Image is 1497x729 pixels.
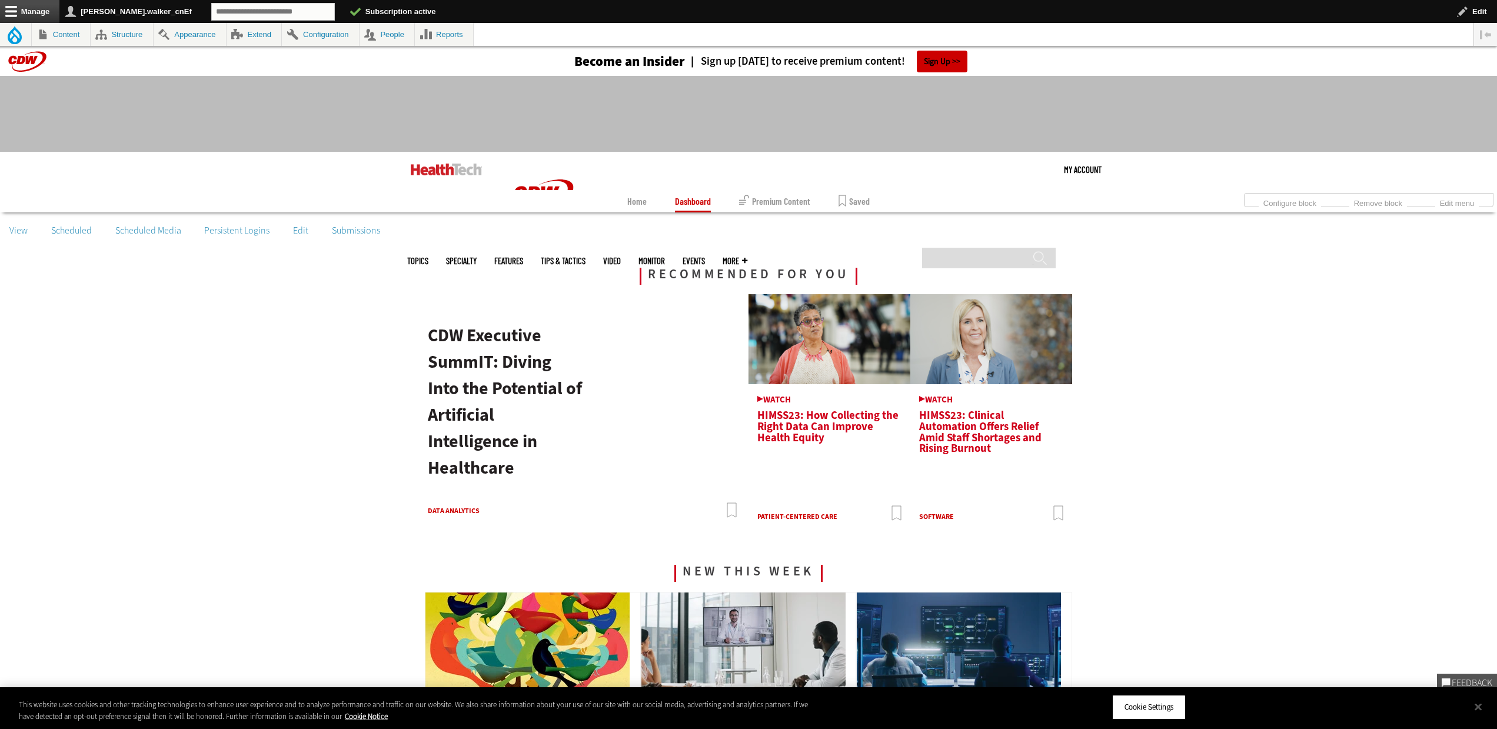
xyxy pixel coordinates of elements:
[530,55,685,68] a: Become an Insider
[322,222,390,239] a: Submissions
[674,565,823,582] span: New This Week
[91,23,153,46] a: Structure
[1474,23,1497,46] button: Vertical orientation
[1064,152,1102,187] div: User menu
[345,711,388,721] a: More information about your privacy
[1451,678,1492,688] span: Feedback
[19,699,823,722] div: This website uses cookies and other tracking technologies to enhance user experience and to analy...
[428,505,508,518] a: Data Analytics
[917,51,967,72] a: Sign Up
[425,592,630,710] img: abstract illustration of a tree
[748,294,910,384] img: Equity Thumbnail
[494,257,523,265] a: Features
[446,257,477,265] span: Specialty
[839,190,870,212] a: Saved
[415,23,473,46] a: Reports
[534,88,963,141] iframe: advertisement
[360,23,415,46] a: People
[500,152,588,239] img: Home
[42,222,101,239] a: Scheduled
[685,56,905,67] a: Sign up [DATE] to receive premium content!
[1349,195,1407,208] a: Remove block
[1465,694,1491,720] button: Close
[154,23,226,46] a: Appearance
[683,257,705,265] a: Events
[627,190,647,212] a: Home
[757,395,901,444] a: HIMSS23: How Collecting the Right Data Can Improve Health Equity
[723,257,747,265] span: More
[739,190,810,212] a: Premium Content
[284,222,318,239] a: Edit
[1112,695,1186,720] button: Cookie Settings
[641,592,846,710] img: care team speaks with physician over conference call
[106,222,191,239] a: Scheduled Media
[574,55,685,68] h3: Become an Insider
[541,257,586,265] a: Tips & Tactics
[857,592,1061,710] img: security team in high-tech computer room
[603,257,621,265] a: Video
[910,294,1072,384] img: Clinical Automation Thumbnail
[407,257,428,265] span: Topics
[195,222,279,239] a: Persistent Logins
[919,512,954,521] a: Software
[428,320,582,483] a: CDW Executive SummIT: Diving Into the Potential of Artificial Intelligence in Healthcare
[675,190,711,212] a: Dashboard
[1435,195,1479,208] a: Edit menu
[411,164,482,175] img: Home
[1259,195,1321,208] a: Configure block
[638,257,665,265] a: MonITor
[919,395,1063,455] a: HIMSS23: Clinical Automation Offers Relief Amid Staff Shortages and Rising Burnout
[227,23,282,46] a: Extend
[757,512,837,521] a: Patient-Centered Care
[32,23,90,46] a: Content
[1064,152,1102,187] a: My Account
[500,229,588,242] a: CDW
[282,23,358,46] a: Configuration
